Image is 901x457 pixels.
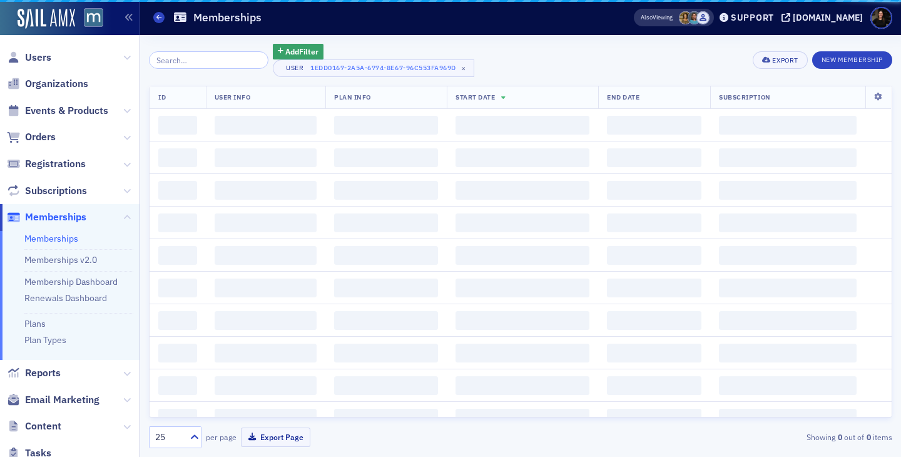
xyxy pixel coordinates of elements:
[215,344,317,362] span: ‌
[193,10,262,25] h1: Memberships
[607,279,701,297] span: ‌
[719,213,857,232] span: ‌
[719,181,857,200] span: ‌
[84,8,103,28] img: SailAMX
[158,279,197,297] span: ‌
[25,393,99,407] span: Email Marketing
[334,344,438,362] span: ‌
[456,148,589,167] span: ‌
[285,46,318,57] span: Add Filter
[75,8,103,29] a: View Homepage
[812,51,892,69] button: New Membership
[158,409,197,428] span: ‌
[25,51,51,64] span: Users
[215,279,317,297] span: ‌
[273,44,324,59] button: AddFilter
[607,213,701,232] span: ‌
[719,409,857,428] span: ‌
[25,104,108,118] span: Events & Products
[18,9,75,29] img: SailAMX
[607,246,701,265] span: ‌
[158,376,197,395] span: ‌
[7,366,61,380] a: Reports
[753,51,807,69] button: Export
[24,318,46,329] a: Plans
[158,148,197,167] span: ‌
[310,64,456,72] div: 1edd0167-2a5a-6774-8e67-96c553fa969d
[7,157,86,171] a: Registrations
[334,311,438,330] span: ‌
[607,409,701,428] span: ‌
[25,210,86,224] span: Memberships
[215,409,317,428] span: ‌
[812,53,892,64] a: New Membership
[719,279,857,297] span: ‌
[155,431,183,444] div: 25
[7,77,88,91] a: Organizations
[149,51,268,69] input: Search…
[24,254,97,265] a: Memberships v2.0
[456,409,589,428] span: ‌
[7,130,56,144] a: Orders
[215,181,317,200] span: ‌
[456,376,589,395] span: ‌
[641,13,673,22] span: Viewing
[24,233,78,244] a: Memberships
[607,376,701,395] span: ‌
[334,213,438,232] span: ‌
[456,279,589,297] span: ‌
[334,93,371,101] span: Plan Info
[215,311,317,330] span: ‌
[719,344,857,362] span: ‌
[7,419,61,433] a: Content
[273,59,474,77] button: User1edd0167-2a5a-6774-8e67-96c553fa969d×
[864,431,873,443] strong: 0
[215,213,317,232] span: ‌
[456,93,495,101] span: Start Date
[215,246,317,265] span: ‌
[607,181,701,200] span: ‌
[456,213,589,232] span: ‌
[456,116,589,135] span: ‌
[25,157,86,171] span: Registrations
[334,376,438,395] span: ‌
[215,116,317,135] span: ‌
[731,12,774,23] div: Support
[781,13,867,22] button: [DOMAIN_NAME]
[215,93,251,101] span: User Info
[215,376,317,395] span: ‌
[835,431,844,443] strong: 0
[25,184,87,198] span: Subscriptions
[607,344,701,362] span: ‌
[7,184,87,198] a: Subscriptions
[607,311,701,330] span: ‌
[456,181,589,200] span: ‌
[25,130,56,144] span: Orders
[607,148,701,167] span: ‌
[719,116,857,135] span: ‌
[158,344,197,362] span: ‌
[158,181,197,200] span: ‌
[334,409,438,428] span: ‌
[24,292,107,304] a: Renewals Dashboard
[456,344,589,362] span: ‌
[653,431,892,443] div: Showing out of items
[25,366,61,380] span: Reports
[641,13,653,21] div: Also
[206,431,237,443] label: per page
[772,57,798,64] div: Export
[215,148,317,167] span: ‌
[25,419,61,433] span: Content
[719,311,857,330] span: ‌
[334,148,438,167] span: ‌
[696,11,710,24] span: Justin Chase
[24,334,66,346] a: Plan Types
[282,64,308,72] div: User
[7,210,86,224] a: Memberships
[688,11,701,24] span: Margaret DeRoose
[719,376,857,395] span: ‌
[679,11,692,24] span: Laura Swann
[334,116,438,135] span: ‌
[793,12,863,23] div: [DOMAIN_NAME]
